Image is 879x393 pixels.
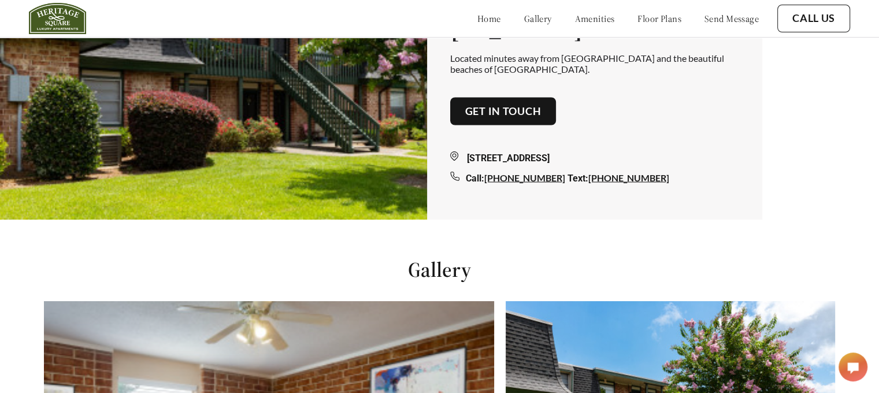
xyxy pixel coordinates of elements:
[568,172,588,183] span: Text:
[524,13,552,24] a: gallery
[704,13,759,24] a: send message
[792,12,835,25] a: Call Us
[484,172,565,183] a: [PHONE_NUMBER]
[29,3,86,34] img: Company logo
[637,13,681,24] a: floor plans
[575,13,615,24] a: amenities
[588,172,669,183] a: [PHONE_NUMBER]
[777,5,850,32] button: Call Us
[450,52,739,74] p: Located minutes away from [GEOGRAPHIC_DATA] and the beautiful beaches of [GEOGRAPHIC_DATA].
[450,97,557,125] button: Get in touch
[466,172,484,183] span: Call:
[477,13,501,24] a: home
[465,105,542,117] a: Get in touch
[450,151,739,165] div: [STREET_ADDRESS]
